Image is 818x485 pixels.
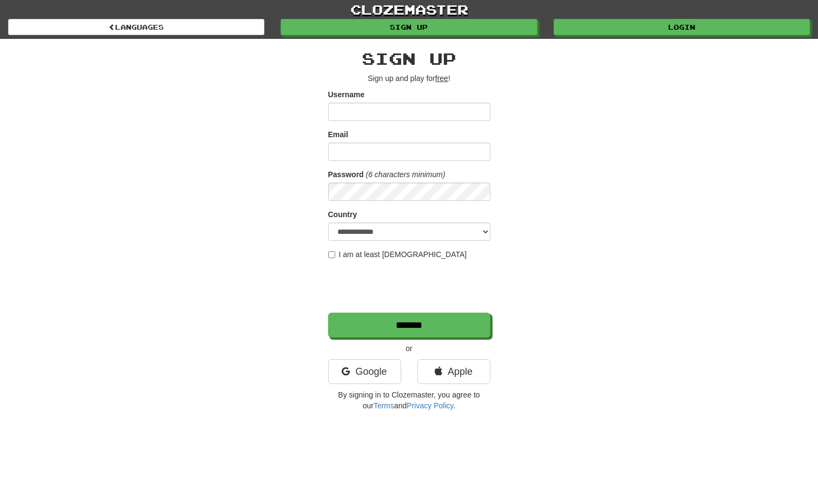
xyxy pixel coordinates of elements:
[554,19,810,35] a: Login
[407,401,453,410] a: Privacy Policy
[328,359,401,384] a: Google
[328,50,490,68] h2: Sign up
[328,265,493,307] iframe: reCAPTCHA
[328,251,335,258] input: I am at least [DEMOGRAPHIC_DATA]
[328,73,490,84] p: Sign up and play for !
[281,19,537,35] a: Sign up
[328,169,364,180] label: Password
[328,129,348,140] label: Email
[417,359,490,384] a: Apple
[328,389,490,411] p: By signing in to Clozemaster, you agree to our and .
[374,401,394,410] a: Terms
[328,343,490,354] p: or
[328,249,467,260] label: I am at least [DEMOGRAPHIC_DATA]
[328,209,357,220] label: Country
[435,74,448,83] u: free
[8,19,264,35] a: Languages
[328,89,365,100] label: Username
[366,170,445,179] em: (6 characters minimum)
